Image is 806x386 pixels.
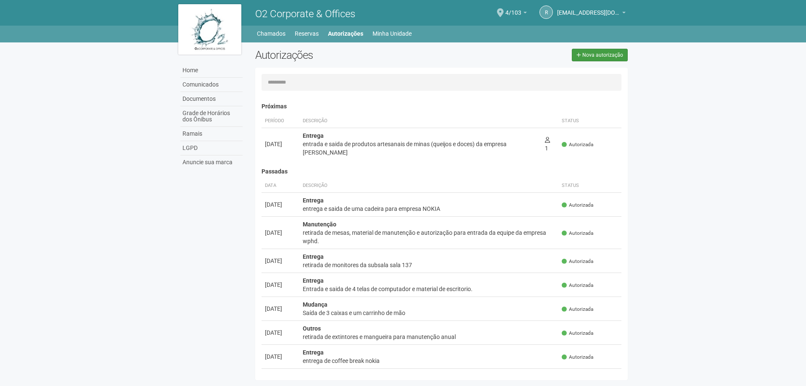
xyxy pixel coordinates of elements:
a: Documentos [180,92,243,106]
div: retirada de extintores e mangueira para manutenção anual [303,333,555,341]
div: retirada de mesas, material de manutenção e autorização para entrada da equipe da empresa wphd. [303,228,555,245]
a: Ramais [180,127,243,141]
div: [DATE] [265,305,296,313]
a: [EMAIL_ADDRESS][DOMAIN_NAME] [557,11,626,17]
span: 1 [545,137,550,152]
strong: Outros [303,325,321,332]
a: r [539,5,553,19]
div: [DATE] [265,200,296,209]
div: [DATE] [265,228,296,237]
strong: Entrega [303,197,324,204]
th: Descrição [299,114,542,128]
div: entrada e saida de produtos artesanais de minas (queijos e doces) da empresa [PERSON_NAME] [303,140,539,157]
a: Nova autorização [572,49,628,61]
strong: Manutenção [303,221,336,228]
th: Status [558,179,621,193]
div: Entrada e saida de 4 telas de computador e material de escritorio. [303,285,555,293]
a: Anuncie sua marca [180,155,243,169]
div: Saída de 3 caixas e um carrinho de mão [303,309,555,317]
a: Grade de Horários dos Ônibus [180,106,243,127]
th: Período [262,114,299,128]
div: [DATE] [265,328,296,337]
a: LGPD [180,141,243,155]
span: O2 Corporate & Offices [255,8,355,20]
a: Chamados [257,28,285,39]
span: Autorizada [562,354,593,361]
strong: Mudança [303,301,328,308]
a: Minha Unidade [373,28,412,39]
span: Autorizada [562,230,593,237]
div: retirada de monitores da subsala sala 137 [303,261,555,269]
span: riodejaneiro.o2corporate@regus.com [557,1,620,16]
span: Autorizada [562,141,593,148]
a: Home [180,63,243,78]
span: Autorizada [562,258,593,265]
strong: Entrega [303,132,324,139]
strong: Entrega [303,253,324,260]
strong: Entrega [303,277,324,284]
div: [DATE] [265,281,296,289]
th: Status [558,114,621,128]
a: Comunicados [180,78,243,92]
div: entrega de coffee break nokia [303,357,555,365]
a: Reservas [295,28,319,39]
h2: Autorizações [255,49,435,61]
th: Descrição [299,179,559,193]
strong: Entrega [303,349,324,356]
span: Autorizada [562,202,593,209]
span: 4/103 [505,1,521,16]
span: Nova autorização [582,52,623,58]
th: Data [262,179,299,193]
h4: Passadas [262,168,622,175]
div: entrega e saida de uma cadeira para empresa NOKIA [303,205,555,213]
span: Autorizada [562,306,593,313]
div: [DATE] [265,352,296,361]
div: [DATE] [265,140,296,148]
a: 4/103 [505,11,527,17]
h4: Próximas [262,103,622,110]
span: Autorizada [562,330,593,337]
span: Autorizada [562,282,593,289]
strong: Mudança [303,373,328,380]
img: logo.jpg [178,4,241,55]
a: Autorizações [328,28,363,39]
div: [DATE] [265,257,296,265]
